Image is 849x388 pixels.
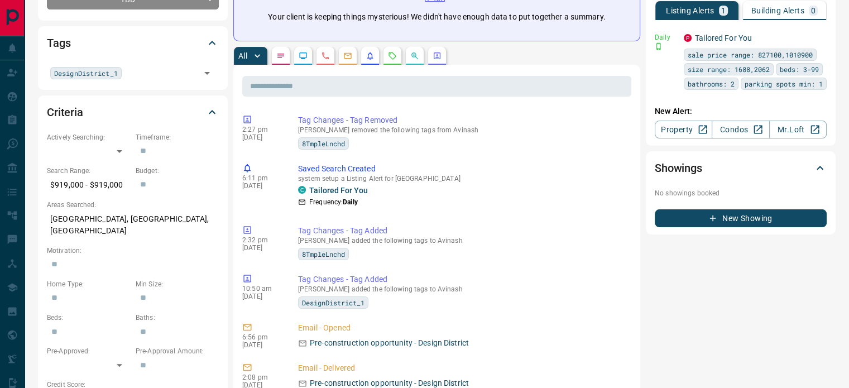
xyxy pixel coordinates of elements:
[242,333,281,341] p: 6:56 pm
[666,7,714,15] p: Listing Alerts
[136,346,219,356] p: Pre-Approval Amount:
[276,51,285,60] svg: Notes
[433,51,442,60] svg: Agent Actions
[298,285,627,293] p: [PERSON_NAME] added the following tags to Avinash
[136,166,219,176] p: Budget:
[47,30,219,56] div: Tags
[410,51,419,60] svg: Opportunities
[47,103,83,121] h2: Criteria
[47,346,130,356] p: Pre-Approved:
[242,182,281,190] p: [DATE]
[242,341,281,349] p: [DATE]
[655,188,827,198] p: No showings booked
[321,51,330,60] svg: Calls
[769,121,827,138] a: Mr.Loft
[298,274,627,285] p: Tag Changes - Tag Added
[47,313,130,323] p: Beds:
[688,78,735,89] span: bathrooms: 2
[298,163,627,175] p: Saved Search Created
[655,32,677,42] p: Daily
[298,175,627,183] p: system setup a Listing Alert for [GEOGRAPHIC_DATA]
[343,198,358,206] strong: Daily
[47,246,219,256] p: Motivation:
[268,11,605,23] p: Your client is keeping things mysterious! We didn't have enough data to put together a summary.
[298,225,627,237] p: Tag Changes - Tag Added
[47,200,219,210] p: Areas Searched:
[136,132,219,142] p: Timeframe:
[298,322,627,334] p: Email - Opened
[242,244,281,252] p: [DATE]
[136,279,219,289] p: Min Size:
[242,285,281,293] p: 10:50 am
[54,68,118,79] span: DesignDistrict_1
[366,51,375,60] svg: Listing Alerts
[388,51,397,60] svg: Requests
[199,65,215,81] button: Open
[242,174,281,182] p: 6:11 pm
[655,42,663,50] svg: Push Notification Only
[47,34,70,52] h2: Tags
[298,114,627,126] p: Tag Changes - Tag Removed
[298,237,627,245] p: [PERSON_NAME] added the following tags to Avinash
[309,186,368,195] a: Tailored For You
[684,34,692,42] div: property.ca
[242,293,281,300] p: [DATE]
[655,155,827,181] div: Showings
[688,49,813,60] span: sale price range: 827100,1010900
[688,64,770,75] span: size range: 1688,2062
[299,51,308,60] svg: Lead Browsing Activity
[655,159,702,177] h2: Showings
[811,7,816,15] p: 0
[721,7,726,15] p: 1
[745,78,823,89] span: parking spots min: 1
[238,52,247,60] p: All
[47,279,130,289] p: Home Type:
[309,197,358,207] p: Frequency:
[302,138,345,149] span: 8TmpleLnchd
[298,186,306,194] div: condos.ca
[298,126,627,134] p: [PERSON_NAME] removed the following tags from Avinash
[47,176,130,194] p: $919,000 - $919,000
[712,121,769,138] a: Condos
[655,209,827,227] button: New Showing
[655,106,827,117] p: New Alert:
[298,362,627,374] p: Email - Delivered
[47,210,219,240] p: [GEOGRAPHIC_DATA], [GEOGRAPHIC_DATA], [GEOGRAPHIC_DATA]
[302,297,364,308] span: DesignDistrict_1
[695,33,752,42] a: Tailored For You
[136,313,219,323] p: Baths:
[242,373,281,381] p: 2:08 pm
[242,126,281,133] p: 2:27 pm
[780,64,819,75] span: beds: 3-99
[242,236,281,244] p: 2:32 pm
[302,248,345,260] span: 8TmpleLnchd
[47,99,219,126] div: Criteria
[751,7,804,15] p: Building Alerts
[310,337,469,349] p: Pre-construction opportunity - Design District
[47,132,130,142] p: Actively Searching:
[47,166,130,176] p: Search Range:
[343,51,352,60] svg: Emails
[655,121,712,138] a: Property
[242,133,281,141] p: [DATE]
